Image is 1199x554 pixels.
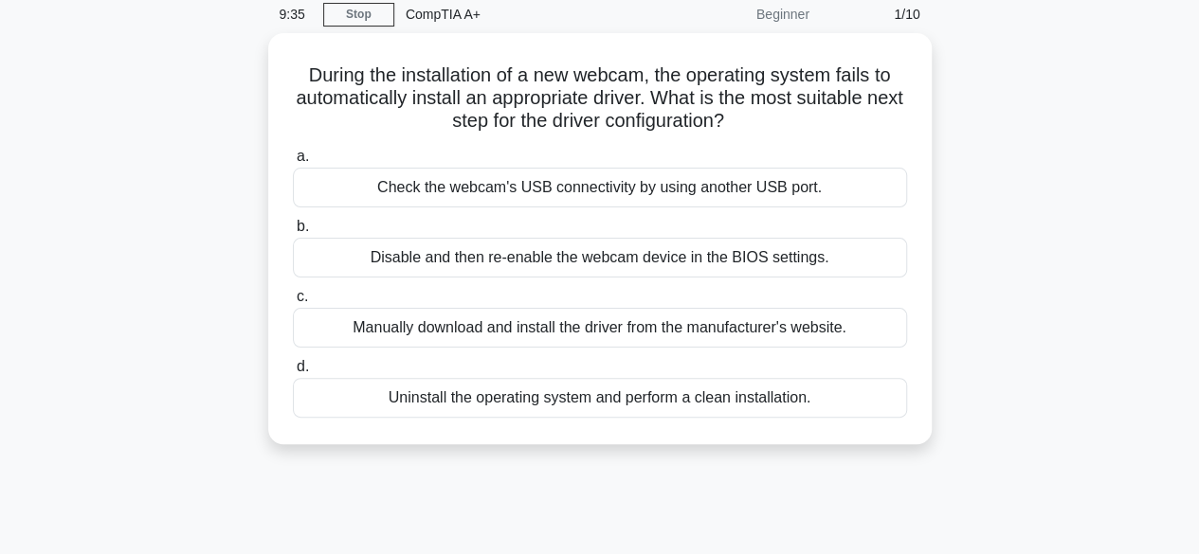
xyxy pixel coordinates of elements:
div: Disable and then re-enable the webcam device in the BIOS settings. [293,238,907,277]
div: Check the webcam's USB connectivity by using another USB port. [293,168,907,207]
h5: During the installation of a new webcam, the operating system fails to automatically install an a... [291,63,909,134]
span: b. [297,218,309,234]
div: Manually download and install the driver from the manufacturer's website. [293,308,907,348]
div: Uninstall the operating system and perform a clean installation. [293,378,907,418]
span: a. [297,148,309,164]
span: c. [297,288,308,304]
a: Stop [323,3,394,27]
span: d. [297,358,309,374]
